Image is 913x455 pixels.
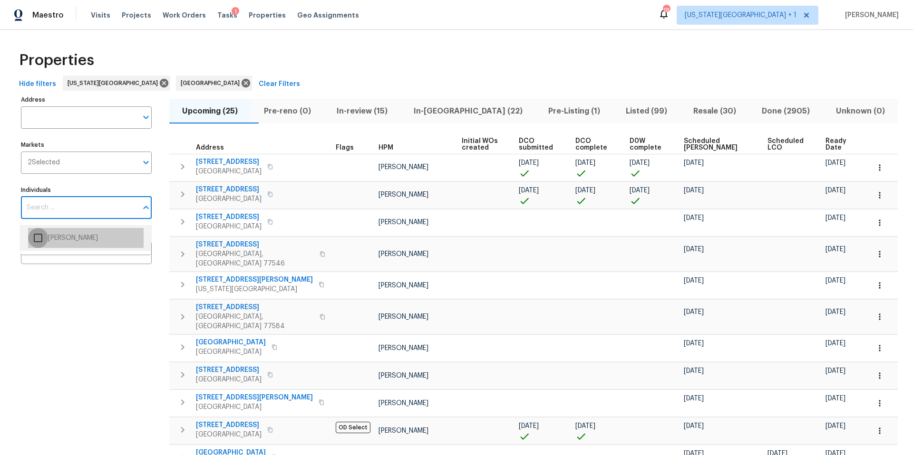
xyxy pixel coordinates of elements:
button: Close [139,201,153,214]
span: Done (2905) [755,104,817,118]
span: Initial WOs created [462,138,503,151]
label: Individuals [21,187,152,193]
span: [DATE] [826,277,845,284]
span: Pre-Listing (1) [541,104,607,118]
span: [PERSON_NAME] [379,251,428,257]
span: In-[GEOGRAPHIC_DATA] (22) [406,104,529,118]
span: Tasks [217,12,237,19]
span: [PERSON_NAME] [379,427,428,434]
span: [PERSON_NAME] [379,372,428,379]
span: [DATE] [684,395,704,402]
span: HPM [379,144,393,151]
span: Clear Filters [259,78,300,90]
span: [GEOGRAPHIC_DATA] [196,430,262,439]
span: Visits [91,10,110,20]
span: [STREET_ADDRESS][PERSON_NAME] [196,275,313,284]
label: Address [21,97,152,103]
span: [GEOGRAPHIC_DATA], [GEOGRAPHIC_DATA] 77584 [196,312,314,331]
span: [PERSON_NAME] [379,191,428,198]
span: Projects [122,10,151,20]
span: In-review (15) [330,104,395,118]
span: [DATE] [519,187,539,194]
span: Work Orders [163,10,206,20]
span: [STREET_ADDRESS] [196,303,314,312]
span: [DATE] [575,160,595,166]
span: OD Select [336,422,370,433]
span: [DATE] [684,423,704,429]
span: [DATE] [684,340,704,347]
span: [PERSON_NAME] [379,400,428,407]
span: [GEOGRAPHIC_DATA], [GEOGRAPHIC_DATA] 77546 [196,249,314,268]
button: Clear Filters [255,76,304,93]
button: Hide filters [15,76,60,93]
span: [STREET_ADDRESS] [196,212,262,222]
span: [DATE] [826,395,845,402]
span: Scheduled LCO [767,138,809,151]
span: [STREET_ADDRESS] [196,157,262,167]
span: [STREET_ADDRESS] [196,365,262,375]
span: [DATE] [826,160,845,166]
span: [DATE] [630,160,650,166]
span: [GEOGRAPHIC_DATA] [196,375,262,384]
span: [US_STATE][GEOGRAPHIC_DATA] [68,78,162,88]
span: Pre-reno (0) [256,104,318,118]
span: [PERSON_NAME] [379,345,428,351]
span: Resale (30) [686,104,743,118]
span: [DATE] [826,187,845,194]
span: [US_STATE][GEOGRAPHIC_DATA] [196,284,313,294]
span: [GEOGRAPHIC_DATA] [196,194,262,204]
span: [DATE] [684,160,704,166]
span: [PERSON_NAME] [379,164,428,171]
span: Flags [336,144,354,151]
span: DCO submitted [519,138,559,151]
div: [GEOGRAPHIC_DATA] [176,76,252,91]
span: [DATE] [684,187,704,194]
span: Upcoming (25) [175,104,245,118]
span: DCO complete [575,138,613,151]
span: [DATE] [826,368,845,374]
span: [STREET_ADDRESS][PERSON_NAME] [196,393,313,402]
li: [PERSON_NAME] [28,228,144,248]
span: [GEOGRAPHIC_DATA] [196,402,313,412]
button: Open [139,111,153,124]
span: [US_STATE][GEOGRAPHIC_DATA] + 1 [685,10,796,20]
span: [DATE] [575,423,595,429]
span: Listed (99) [619,104,674,118]
span: [DATE] [826,340,845,347]
span: Scheduled [PERSON_NAME] [684,138,751,151]
span: [STREET_ADDRESS] [196,185,262,194]
span: Ready Date [826,138,853,151]
span: [DATE] [519,160,539,166]
span: [PERSON_NAME] [841,10,899,20]
span: Properties [249,10,286,20]
span: [PERSON_NAME] [379,282,428,289]
span: [DATE] [630,187,650,194]
span: Properties [19,56,94,65]
span: [DATE] [826,309,845,315]
span: Maestro [32,10,64,20]
span: [DATE] [519,423,539,429]
span: [DATE] [826,423,845,429]
span: D0W complete [630,138,668,151]
span: [STREET_ADDRESS] [196,240,314,249]
span: [GEOGRAPHIC_DATA] [196,222,262,231]
span: Unknown (0) [829,104,892,118]
span: [DATE] [684,246,704,253]
span: [GEOGRAPHIC_DATA] [196,347,266,357]
span: [GEOGRAPHIC_DATA] [196,167,262,176]
span: [DATE] [826,215,845,221]
span: Hide filters [19,78,56,90]
span: Geo Assignments [297,10,359,20]
label: Markets [21,142,152,148]
span: [DATE] [575,187,595,194]
div: [US_STATE][GEOGRAPHIC_DATA] [63,76,170,91]
span: [DATE] [684,368,704,374]
span: Address [196,144,224,151]
span: [PERSON_NAME] [379,313,428,320]
span: [STREET_ADDRESS] [196,420,262,430]
span: [PERSON_NAME] [379,219,428,226]
span: [DATE] [684,215,704,221]
span: [DATE] [684,277,704,284]
div: 1 [232,7,239,17]
span: 2 Selected [28,159,60,167]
